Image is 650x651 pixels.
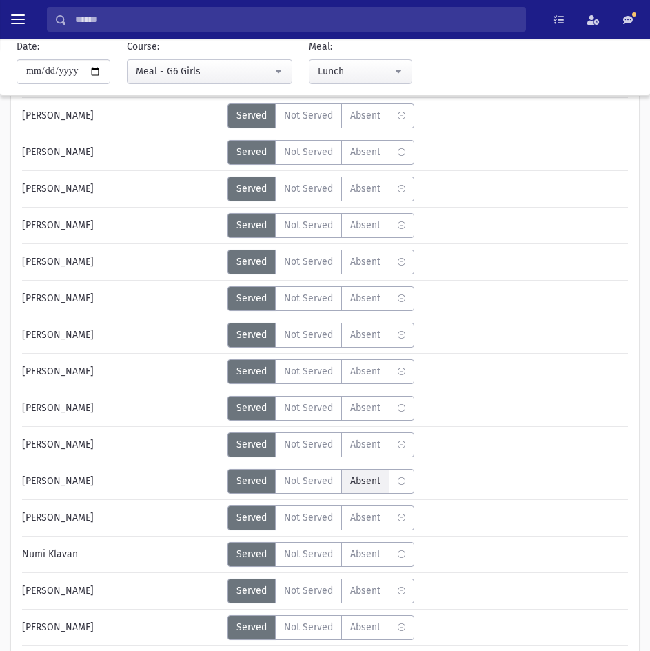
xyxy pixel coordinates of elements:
span: Not Served [284,437,333,452]
span: Absent [350,583,380,598]
label: Date: [17,39,39,54]
span: [PERSON_NAME] [22,401,94,415]
span: [PERSON_NAME] [22,510,94,525]
span: Absent [350,108,380,123]
span: Served [236,474,267,488]
button: Lunch [309,59,412,84]
label: Course: [127,39,159,54]
span: Not Served [284,474,333,488]
input: Search [67,7,525,32]
span: Served [236,437,267,452]
span: Absent [350,510,380,525]
div: Lunch [318,64,392,79]
span: Not Served [284,181,333,196]
label: Meal: [309,39,332,54]
div: MeaStatus [227,505,414,530]
span: Not Served [284,328,333,342]
span: Served [236,620,267,634]
span: Served [236,108,267,123]
span: [PERSON_NAME] [22,437,94,452]
span: Served [236,401,267,415]
span: [PERSON_NAME] [22,181,94,196]
span: [PERSON_NAME] [22,108,94,123]
span: Served [236,510,267,525]
div: MeaStatus [227,103,414,128]
span: [PERSON_NAME] [22,583,94,598]
span: Not Served [284,108,333,123]
div: MeaStatus [227,286,414,311]
span: Served [236,254,267,269]
div: MeaStatus [227,359,414,384]
span: Served [236,364,267,379]
span: [PERSON_NAME] [22,364,94,379]
span: Absent [350,218,380,232]
div: MeaStatus [227,323,414,348]
div: MeaStatus [227,396,414,421]
div: MeaStatus [227,140,414,165]
div: MeaStatus [227,177,414,201]
span: Absent [350,291,380,306]
span: Absent [350,364,380,379]
span: Not Served [284,401,333,415]
span: Not Served [284,547,333,561]
span: Served [236,328,267,342]
span: [PERSON_NAME] [22,620,94,634]
span: [PERSON_NAME] [22,145,94,159]
span: Not Served [284,510,333,525]
div: Meal - G6 Girls [136,64,272,79]
div: MeaStatus [227,432,414,457]
span: Absent [350,547,380,561]
span: Not Served [284,254,333,269]
span: Served [236,583,267,598]
button: toggle menu [6,7,30,32]
span: Numi Klavan [22,547,78,561]
span: Absent [350,328,380,342]
div: MeaStatus [227,213,414,238]
span: Not Served [284,364,333,379]
span: Absent [350,181,380,196]
span: [PERSON_NAME] [22,474,94,488]
div: MeaStatus [227,615,414,640]
div: MeaStatus [227,469,414,494]
span: Absent [350,401,380,415]
button: Meal - G6 Girls [127,59,292,84]
span: Not Served [284,218,333,232]
span: Not Served [284,583,333,598]
span: Not Served [284,145,333,159]
div: MeaStatus [227,250,414,274]
span: Absent [350,145,380,159]
span: [PERSON_NAME] [22,328,94,342]
span: Served [236,291,267,306]
div: MeaStatus [227,579,414,603]
span: Served [236,547,267,561]
span: Absent [350,437,380,452]
span: Served [236,218,267,232]
span: Absent [350,254,380,269]
span: Served [236,181,267,196]
span: Absent [350,474,380,488]
div: MeaStatus [227,542,414,567]
span: [PERSON_NAME] [22,254,94,269]
span: Not Served [284,291,333,306]
span: Served [236,145,267,159]
span: [PERSON_NAME] [22,291,94,306]
span: [PERSON_NAME] [22,218,94,232]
